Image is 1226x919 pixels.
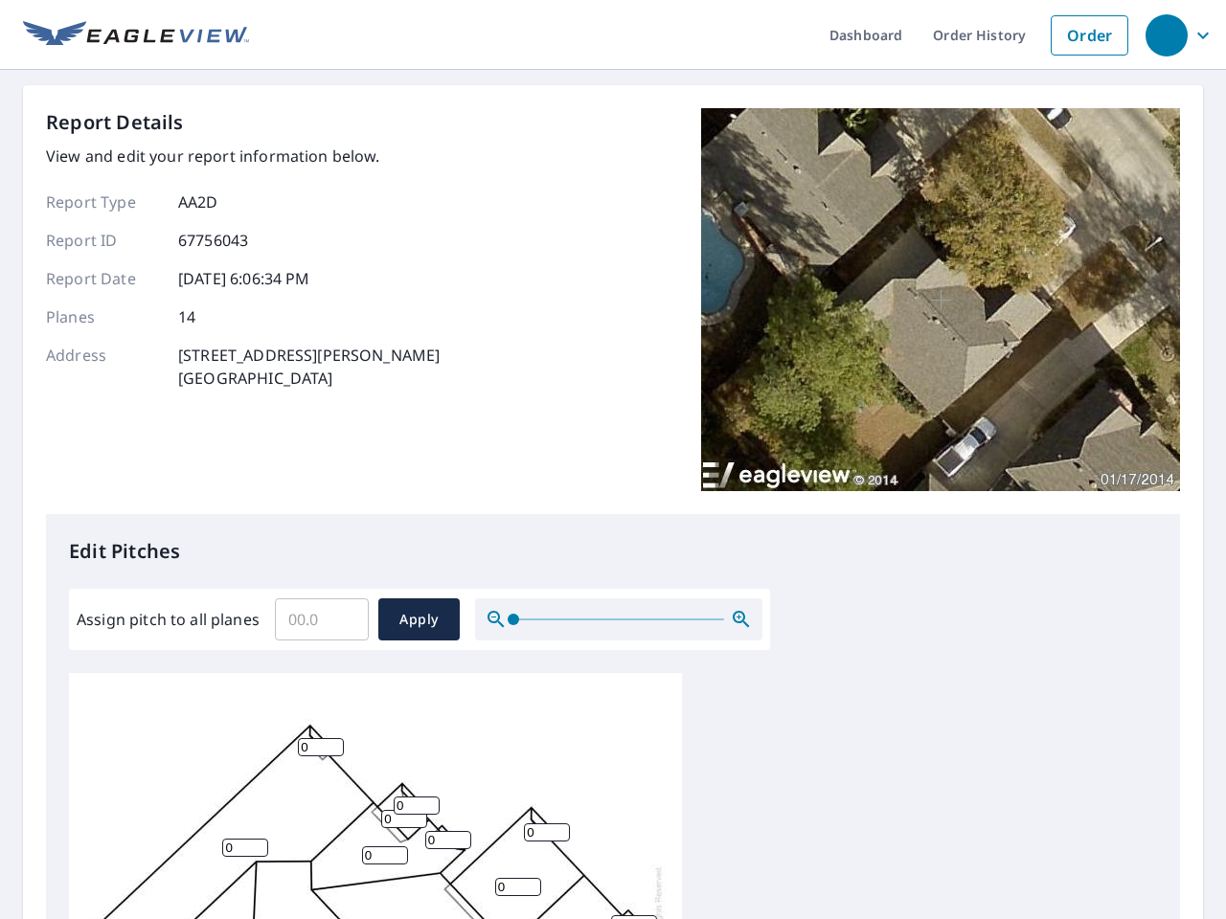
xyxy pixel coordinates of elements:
[69,537,1157,566] p: Edit Pitches
[1051,15,1128,56] a: Order
[23,21,249,50] img: EV Logo
[178,344,440,390] p: [STREET_ADDRESS][PERSON_NAME] [GEOGRAPHIC_DATA]
[46,191,161,213] p: Report Type
[178,267,310,290] p: [DATE] 6:06:34 PM
[378,598,460,640] button: Apply
[178,229,248,252] p: 67756043
[77,608,260,631] label: Assign pitch to all planes
[46,267,161,290] p: Report Date
[701,108,1180,491] img: Top image
[178,305,195,328] p: 14
[46,229,161,252] p: Report ID
[46,145,440,168] p: View and edit your report information below.
[46,305,161,328] p: Planes
[178,191,218,213] p: AA2D
[46,108,184,137] p: Report Details
[46,344,161,390] p: Address
[275,593,369,646] input: 00.0
[394,608,444,632] span: Apply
